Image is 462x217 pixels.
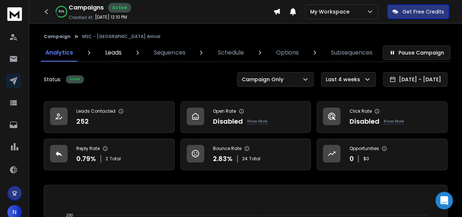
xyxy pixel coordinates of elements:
[435,192,453,209] div: Open Intercom Messenger
[101,44,126,61] a: Leads
[213,116,243,127] p: Disabled
[383,119,404,124] p: Know More
[69,3,104,12] h1: Campaigns
[213,146,241,151] p: Bounce Rate
[180,101,311,133] a: Open RateDisabledKnow More
[213,108,236,114] p: Open Rate
[383,72,447,87] button: [DATE] - [DATE]
[317,101,447,133] a: Click RateDisabledKnow More
[247,119,267,124] p: Know More
[76,116,89,127] p: 252
[327,44,377,61] a: Subsequences
[44,139,175,170] a: Reply Rate0.79%2Total
[82,34,160,40] p: MSC - [GEOGRAPHIC_DATA] Arrival
[363,156,369,162] p: $ 0
[383,45,450,60] button: Pause Campaign
[105,48,122,57] p: Leads
[276,48,299,57] p: Options
[180,139,311,170] a: Bounce Rate2.83%24Total
[106,156,108,162] span: 2
[349,146,379,151] p: Opportunities
[44,101,175,133] a: Leads Contacted252
[76,154,96,164] p: 0.79 %
[59,10,64,14] p: 84 %
[213,154,233,164] p: 2.83 %
[402,8,444,15] p: Get Free Credits
[95,14,127,20] p: [DATE] 12:10 PM
[349,108,371,114] p: Click Rate
[44,34,70,40] button: Campaign
[317,139,447,170] a: Opportunities0$0
[76,146,100,151] p: Reply Rate
[349,154,354,164] p: 0
[44,76,61,83] p: Status:
[7,7,22,21] img: logo
[242,156,248,162] span: 24
[218,48,244,57] p: Schedule
[310,8,352,15] p: My Workspace
[387,4,449,19] button: Get Free Credits
[242,76,286,83] p: Campaign Only
[76,108,115,114] p: Leads Contacted
[331,48,373,57] p: Subsequences
[149,44,190,61] a: Sequences
[349,116,379,127] p: Disabled
[154,48,185,57] p: Sequences
[108,3,131,12] div: Active
[249,156,260,162] span: Total
[213,44,248,61] a: Schedule
[272,44,303,61] a: Options
[41,44,77,61] a: Analytics
[45,48,73,57] p: Analytics
[326,76,363,83] p: Last 4 weeks
[69,15,93,20] p: Created At:
[66,75,84,83] div: Active
[110,156,121,162] span: Total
